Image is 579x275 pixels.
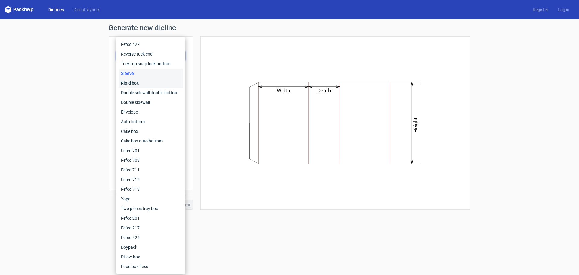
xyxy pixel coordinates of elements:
div: Double sidewall double bottom [119,88,183,98]
div: Envelope [119,107,183,117]
div: Fefco 427 [119,40,183,49]
div: Auto bottom [119,117,183,126]
div: Cake box auto bottom [119,136,183,146]
div: Sleeve [119,69,183,78]
div: Double sidewall [119,98,183,107]
div: Fefco 711 [119,165,183,175]
div: Cake box [119,126,183,136]
div: Yope [119,194,183,204]
div: Fefco 712 [119,175,183,184]
div: Fefco 701 [119,146,183,155]
div: Doypack [119,242,183,252]
div: Two pieces tray box [119,204,183,213]
div: Tuck top snap lock bottom [119,59,183,69]
div: Fefco 703 [119,155,183,165]
div: Fefco 426 [119,233,183,242]
div: Pillow box [119,252,183,262]
text: Depth [318,88,331,94]
div: Fefco 201 [119,213,183,223]
a: Dielines [43,7,69,13]
a: Register [528,7,553,13]
div: Fefco 713 [119,184,183,194]
text: Height [413,117,419,133]
a: Log in [553,7,574,13]
text: Width [277,88,290,94]
div: Reverse tuck end [119,49,183,59]
div: Fefco 217 [119,223,183,233]
div: Rigid box [119,78,183,88]
div: Food box flexo [119,262,183,271]
h1: Generate new dieline [109,24,470,31]
a: Diecut layouts [69,7,105,13]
